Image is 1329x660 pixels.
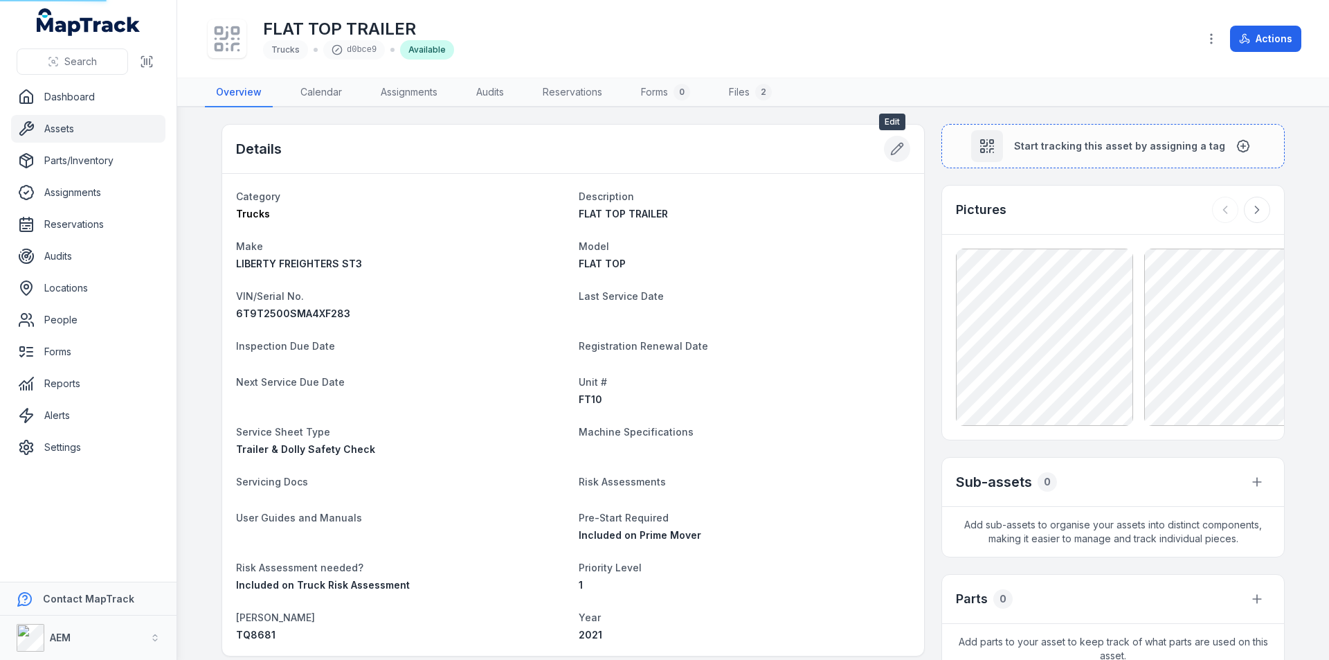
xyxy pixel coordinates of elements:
[17,48,128,75] button: Search
[236,240,263,252] span: Make
[11,402,165,429] a: Alerts
[11,83,165,111] a: Dashboard
[579,208,668,220] span: FLAT TOP TRAILER
[1230,26,1301,52] button: Actions
[205,78,273,107] a: Overview
[579,426,694,438] span: Machine Specifications
[579,629,602,641] span: 2021
[579,476,666,488] span: Risk Assessments
[465,78,515,107] a: Audits
[579,190,634,202] span: Description
[942,507,1284,557] span: Add sub-assets to organise your assets into distinct components, making it easier to manage and t...
[579,529,701,541] span: Included on Prime Mover
[879,114,905,130] span: Edit
[289,78,353,107] a: Calendar
[11,147,165,175] a: Parts/Inventory
[11,434,165,461] a: Settings
[370,78,449,107] a: Assignments
[11,338,165,366] a: Forms
[271,44,300,55] span: Trucks
[579,340,708,352] span: Registration Renewal Date
[11,211,165,238] a: Reservations
[579,512,669,524] span: Pre-Start Required
[236,612,315,623] span: [PERSON_NAME]
[1038,472,1057,492] div: 0
[236,258,362,269] span: LIBERTY FREIGHTERS ST3
[323,40,385,60] div: d0bce9
[236,426,330,438] span: Service Sheet Type
[579,562,642,573] span: Priority Level
[956,589,988,609] h3: Parts
[236,562,363,573] span: Risk Assessment needed?
[400,40,454,60] div: Available
[236,307,350,319] span: 6T9T2500SMA4XF283
[579,258,626,269] span: FLAT TOP
[579,376,607,388] span: Unit #
[236,208,270,220] span: Trucks
[956,472,1032,492] h2: Sub-assets
[993,589,1013,609] div: 0
[11,370,165,398] a: Reports
[236,512,362,524] span: User Guides and Manuals
[11,115,165,143] a: Assets
[236,290,304,302] span: VIN/Serial No.
[43,593,134,605] strong: Contact MapTrack
[64,55,97,69] span: Search
[11,306,165,334] a: People
[37,8,141,36] a: MapTrack
[1014,139,1225,153] span: Start tracking this asset by assigning a tag
[11,242,165,270] a: Audits
[236,629,275,641] span: TQ8681
[579,579,583,591] span: 1
[11,274,165,302] a: Locations
[236,190,280,202] span: Category
[630,78,701,107] a: Forms0
[956,200,1006,220] h3: Pictures
[579,612,601,623] span: Year
[236,443,375,455] span: Trailer & Dolly Safety Check
[718,78,783,107] a: Files2
[50,632,71,643] strong: AEM
[236,579,410,591] span: Included on Truck Risk Assessment
[532,78,613,107] a: Reservations
[236,340,335,352] span: Inspection Due Date
[263,18,454,40] h1: FLAT TOP TRAILER
[11,179,165,206] a: Assignments
[673,84,690,100] div: 0
[236,476,308,488] span: Servicing Docs
[755,84,772,100] div: 2
[941,124,1285,168] button: Start tracking this asset by assigning a tag
[236,139,282,159] h2: Details
[579,290,664,302] span: Last Service Date
[579,240,609,252] span: Model
[236,376,345,388] span: Next Service Due Date
[579,393,602,405] span: FT10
